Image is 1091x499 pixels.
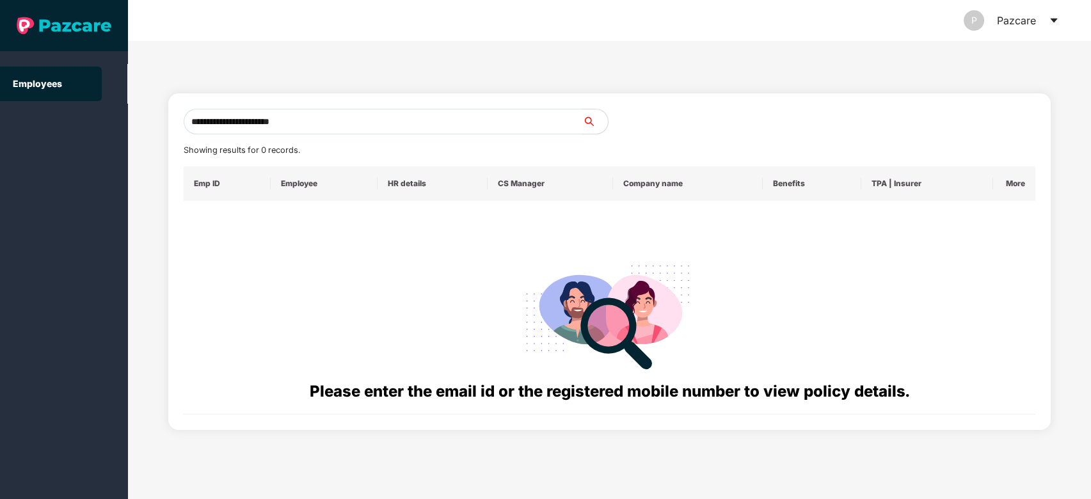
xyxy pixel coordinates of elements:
span: caret-down [1049,15,1059,26]
th: Employee [271,166,378,201]
a: Employees [13,78,62,89]
th: More [993,166,1036,201]
span: search [582,116,608,127]
button: search [582,109,609,134]
th: TPA | Insurer [861,166,993,201]
span: P [971,10,977,31]
th: Benefits [763,166,861,201]
th: HR details [378,166,488,201]
span: Showing results for 0 records. [184,145,300,155]
th: Emp ID [184,166,271,201]
th: Company name [613,166,763,201]
th: CS Manager [488,166,613,201]
img: svg+xml;base64,PHN2ZyB4bWxucz0iaHR0cDovL3d3dy53My5vcmcvMjAwMC9zdmciIHdpZHRoPSIyODgiIGhlaWdodD0iMj... [517,249,701,379]
span: Please enter the email id or the registered mobile number to view policy details. [310,382,909,400]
